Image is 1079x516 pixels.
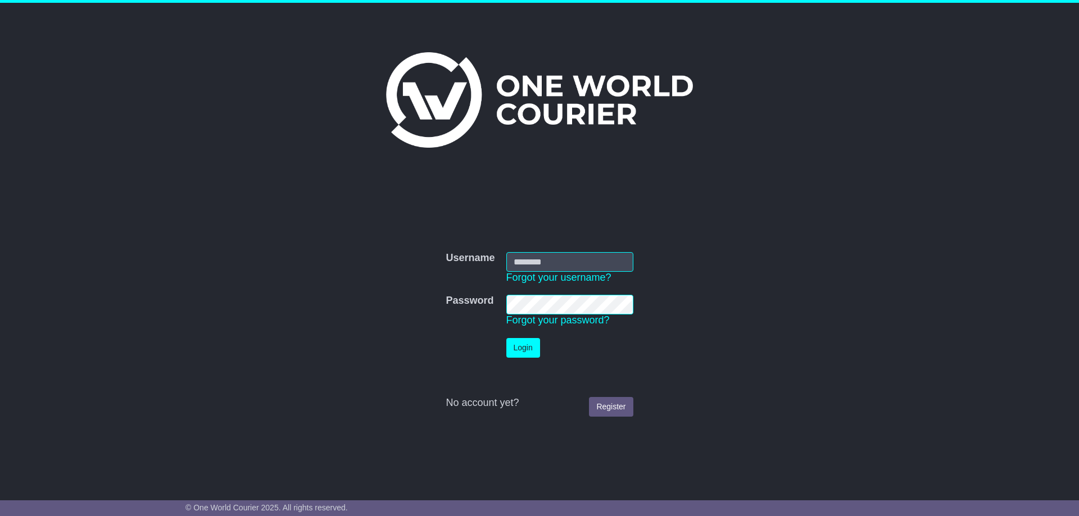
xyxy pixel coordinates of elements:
a: Forgot your password? [506,314,610,326]
div: No account yet? [446,397,633,409]
a: Register [589,397,633,417]
label: Password [446,295,493,307]
button: Login [506,338,540,358]
img: One World [386,52,693,148]
span: © One World Courier 2025. All rights reserved. [185,503,348,512]
a: Forgot your username? [506,272,611,283]
label: Username [446,252,495,264]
